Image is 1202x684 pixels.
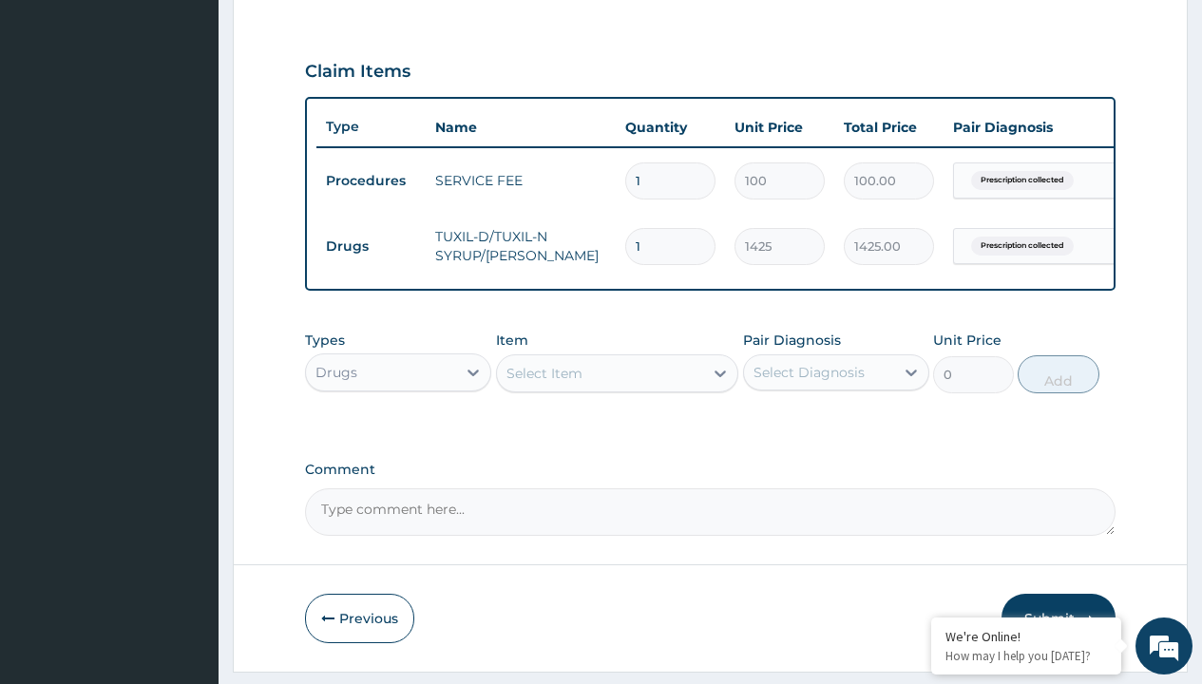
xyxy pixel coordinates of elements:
[426,218,616,275] td: TUXIL-D/TUXIL-N SYRUP/[PERSON_NAME]
[110,215,262,407] span: We're online!
[754,363,865,382] div: Select Diagnosis
[305,594,414,643] button: Previous
[305,62,410,83] h3: Claim Items
[945,648,1107,664] p: How may I help you today?
[35,95,77,142] img: d_794563401_company_1708531726252_794563401
[506,364,582,383] div: Select Item
[1018,355,1098,393] button: Add
[945,628,1107,645] div: We're Online!
[725,108,834,146] th: Unit Price
[971,237,1074,256] span: Prescription collected
[312,9,357,55] div: Minimize live chat window
[616,108,725,146] th: Quantity
[1002,594,1116,643] button: Submit
[971,171,1074,190] span: Prescription collected
[99,106,319,131] div: Chat with us now
[426,108,616,146] th: Name
[305,462,1116,478] label: Comment
[316,109,426,144] th: Type
[316,229,426,264] td: Drugs
[743,331,841,350] label: Pair Diagnosis
[496,331,528,350] label: Item
[834,108,944,146] th: Total Price
[933,331,1002,350] label: Unit Price
[316,163,426,199] td: Procedures
[315,363,357,382] div: Drugs
[305,332,345,349] label: Types
[10,470,362,537] textarea: Type your message and hit 'Enter'
[426,161,616,199] td: SERVICE FEE
[944,108,1153,146] th: Pair Diagnosis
